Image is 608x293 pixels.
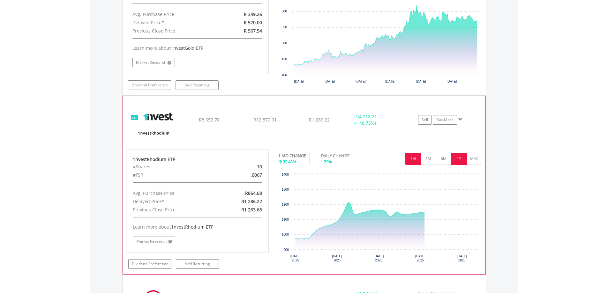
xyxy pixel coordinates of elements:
[332,254,342,262] text: [DATE] 2025
[133,156,262,163] div: 1nvestRhodium ETF
[433,115,457,125] a: Buy More
[132,58,175,67] a: Market Research
[171,45,203,51] span: 1nvestGold ETF
[283,159,296,165] span: 32.43%
[253,117,277,123] span: R12 870.91
[282,233,289,236] text: 1000
[283,248,289,252] text: 900
[128,206,221,214] div: Previous Close Price
[128,18,221,27] div: Delayed Price*
[278,171,482,267] div: Chart. Highcharts interactive chart.
[325,80,335,83] text: [DATE]
[278,153,306,159] div: 1 MO CHANGE
[457,254,467,262] text: [DATE] 2025
[281,73,287,77] text: 400
[281,57,287,61] text: 450
[416,80,426,83] text: [DATE]
[199,117,220,123] span: R8 652.70
[374,254,384,262] text: [DATE] 2025
[128,171,221,179] div: #FSR
[128,80,171,90] a: Dividend Preference
[282,218,289,221] text: 1100
[244,28,262,34] span: R 567.54
[126,104,181,142] img: EQU.ZA.ETFRHO.png
[244,19,262,26] span: R 570.00
[221,163,267,171] div: 10
[356,114,377,120] span: R4 218.21
[176,80,219,90] a: Add Recurring
[245,190,262,196] span: R864.68
[278,171,482,267] svg: Interactive chart
[321,159,332,165] span: 1.79%
[447,80,457,83] text: [DATE]
[128,27,221,35] div: Previous Close Price
[356,80,366,83] text: [DATE]
[133,237,175,246] a: Market Research
[128,259,171,269] a: Dividend Preference
[282,188,289,191] text: 1300
[176,259,219,269] a: Add Recurring
[128,197,221,206] div: Delayed Price*
[128,163,221,171] div: #Shares
[281,26,287,29] text: 550
[281,41,287,45] text: 500
[282,173,289,176] text: 1400
[321,153,372,159] div: DAILY CHANGE
[221,171,267,179] div: .0067
[133,224,262,230] div: Learn more about
[241,198,262,204] span: R1 286.22
[128,10,221,18] div: Avg. Purchase Price
[294,80,304,83] text: [DATE]
[421,153,436,165] button: 3M
[290,254,301,262] text: [DATE] 2025
[128,189,221,197] div: Avg. Purchase Price
[341,114,389,126] div: + (+ 48.75%)
[405,153,421,165] button: 1M
[171,224,213,230] span: 1nvestRhodium ETF
[309,117,330,123] span: R1 286.22
[467,153,482,165] button: MAX
[385,80,395,83] text: [DATE]
[282,203,289,206] text: 1200
[244,11,262,17] span: R 349.26
[241,207,262,213] span: R1 263.66
[132,45,262,51] div: Learn more about
[451,153,467,165] button: 1Y
[281,10,287,13] text: 600
[418,115,432,125] a: Sell
[436,153,452,165] button: 6M
[415,254,425,262] text: [DATE] 2025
